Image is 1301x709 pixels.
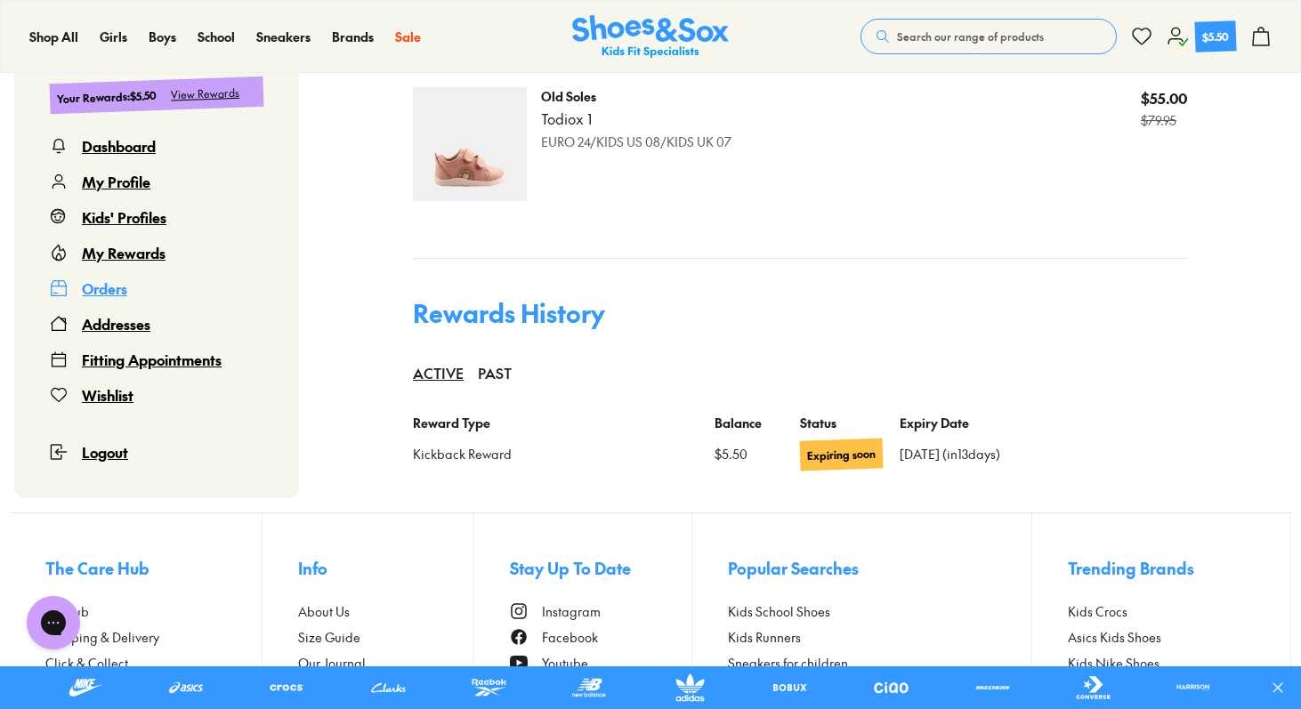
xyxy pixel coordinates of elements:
span: School [198,28,235,45]
div: View Rewards [171,85,240,103]
span: Instagram [542,602,601,621]
a: Girls [100,28,127,46]
p: Old Soles [541,87,731,106]
s: $79.95 [1141,111,1176,129]
span: Sale [395,28,421,45]
p: Todio x 1 [541,109,731,129]
a: Youtube [510,654,691,673]
button: Trending Brands [1068,549,1255,588]
a: Wishlist [50,384,263,406]
a: Sneakers for children [728,654,1032,673]
a: Kids' Profiles [50,206,263,228]
a: $5.50 [1167,21,1236,52]
a: Kids Runners [728,628,1032,647]
span: Kids Runners [728,628,801,647]
div: Reward Type [413,414,700,432]
a: Shop All [29,28,78,46]
span: Girls [100,28,127,45]
div: $5.50 [1202,28,1230,44]
div: Addresses [82,313,150,334]
button: Stay Up To Date [510,549,691,588]
span: Trending Brands [1068,556,1194,580]
a: Shipping & Delivery [45,628,262,647]
a: Asics Kids Shoes [1068,628,1255,647]
a: Orders [50,278,263,299]
span: Popular Searches [728,556,859,580]
button: Popular Searches [728,549,1032,588]
span: Kids Crocs [1068,602,1127,621]
div: PAST [478,353,512,392]
a: Kids Crocs [1068,602,1255,621]
div: Kickback Reward [413,445,700,463]
a: Sale [395,28,421,46]
span: Kids Nike Shoes [1068,654,1160,673]
span: About Us [298,602,350,621]
span: Logout [82,442,128,462]
span: The Care Hub [45,556,149,580]
a: My Profile [50,171,263,192]
span: Sneakers for children [728,654,848,673]
p: $55.00 [1141,87,1187,109]
span: Sneakers [256,28,311,45]
div: Expiring soon [807,445,877,463]
div: Kids' Profiles [82,206,166,228]
a: Brands [332,28,374,46]
a: Dashboard [50,135,263,157]
div: Wishlist [82,384,133,406]
span: Info [298,556,327,580]
a: My Rewards [50,242,263,263]
div: [DATE] (in 13 days) [900,445,1187,463]
div: Rewards History [413,294,605,332]
button: Info [298,549,474,588]
button: The Care Hub [45,549,262,588]
div: Your Rewards : $5.50 [57,87,158,107]
p: EURO 24/KIDS US 08/KIDS UK 07 [541,133,731,151]
span: Our Journal [298,654,366,673]
div: Status [800,414,885,432]
span: Search our range of products [897,28,1044,44]
a: Size Guide [298,628,474,647]
button: Logout [50,420,263,463]
a: Facebook [510,628,691,647]
a: About Us [298,602,474,621]
div: Dashboard [82,135,156,157]
a: Kids Nike Shoes [1068,654,1255,673]
a: Click & Collect [45,654,262,673]
div: Fitting Appointments [82,349,222,370]
span: Size Guide [298,628,360,647]
span: Asics Kids Shoes [1068,628,1161,647]
img: 4-527725.jpg [413,87,527,201]
div: ACTIVE [413,353,464,392]
a: Instagram [510,602,691,621]
div: Expiry Date [900,414,1187,432]
a: Boys [149,28,176,46]
span: Brands [332,28,374,45]
span: Youtube [542,654,588,673]
a: Shoes & Sox [572,15,729,59]
span: Stay Up To Date [510,556,631,580]
div: My Profile [82,171,150,192]
iframe: Gorgias live chat messenger [18,590,89,656]
span: Shipping & Delivery [45,628,159,647]
span: Shop All [29,28,78,45]
div: My Rewards [82,242,166,263]
a: Kids School Shoes [728,602,1032,621]
a: Addresses [50,313,263,334]
span: Click & Collect [45,654,128,673]
a: Fitting Appointments [50,349,263,370]
span: Boys [149,28,176,45]
div: Orders [82,278,127,299]
button: Search our range of products [861,19,1117,54]
a: Our Journal [298,654,474,673]
div: $5.50 [715,445,786,463]
a: School [198,28,235,46]
a: Sneakers [256,28,311,46]
div: Balance [715,414,786,432]
a: Fit Club [45,602,262,621]
span: Kids School Shoes [728,602,830,621]
span: Facebook [542,628,598,647]
img: SNS_Logo_Responsive.svg [572,15,729,59]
